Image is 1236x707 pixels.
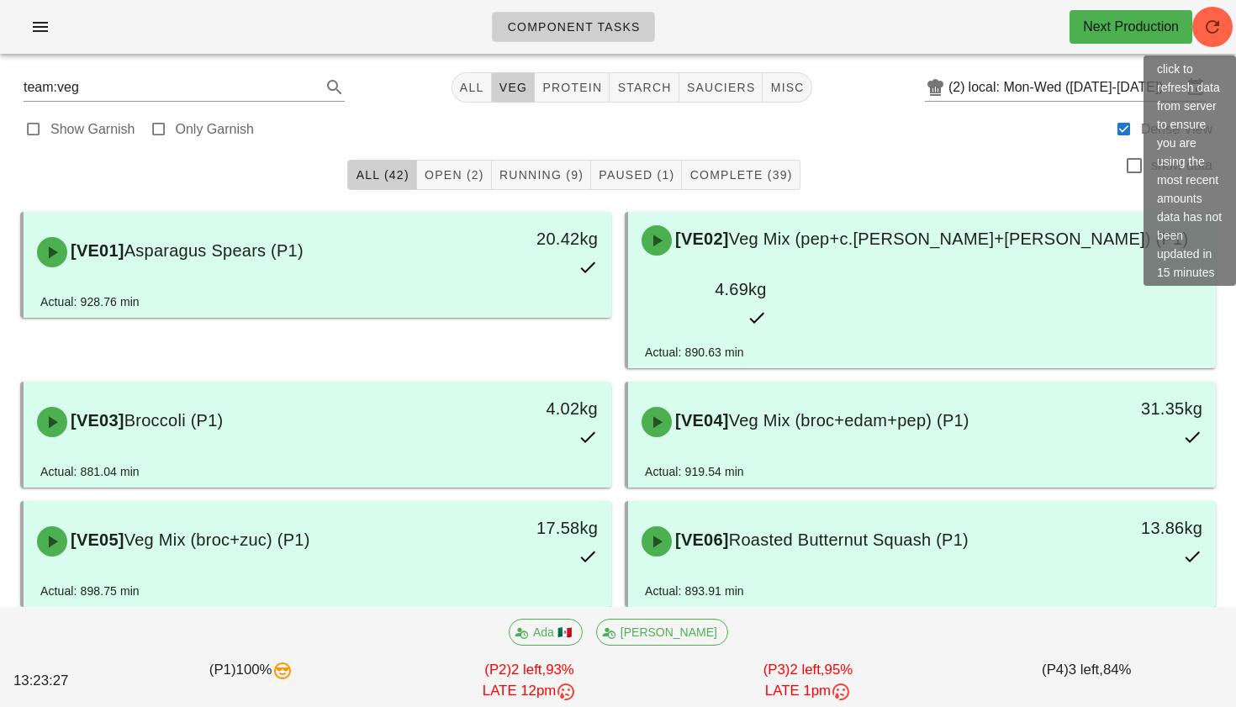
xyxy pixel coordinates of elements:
[535,72,610,103] button: protein
[645,462,744,481] div: Actual: 919.54 min
[499,81,528,94] span: veg
[672,230,729,248] span: [VE02]
[40,293,140,311] div: Actual: 928.76 min
[689,168,792,182] span: Complete (39)
[520,620,572,645] span: Ada 🇲🇽
[506,20,640,34] span: Component Tasks
[598,168,674,182] span: Paused (1)
[591,160,682,190] button: Paused (1)
[541,81,602,94] span: protein
[67,411,124,430] span: [VE03]
[50,121,135,138] label: Show Garnish
[459,81,484,94] span: All
[645,582,744,600] div: Actual: 893.91 min
[642,276,767,303] div: 4.69kg
[679,72,763,103] button: sauciers
[682,160,800,190] button: Complete (39)
[645,343,744,361] div: Actual: 890.63 min
[112,656,390,705] div: (P1) 100%
[499,168,584,182] span: Running (9)
[124,530,310,549] span: Veg Mix (broc+zuc) (P1)
[124,411,224,430] span: Broccoli (P1)
[10,667,112,694] div: 13:23:27
[616,81,671,94] span: starch
[1077,514,1202,541] div: 13.86kg
[686,81,756,94] span: sauciers
[1077,395,1202,422] div: 31.35kg
[790,662,824,678] span: 2 left,
[492,12,654,42] a: Component Tasks
[1151,157,1212,174] label: show data
[1141,121,1212,138] label: Dense View
[729,230,1189,248] span: Veg Mix (pep+c.[PERSON_NAME]+[PERSON_NAME]) (P1)
[606,620,716,645] span: [PERSON_NAME]
[40,462,140,481] div: Actual: 881.04 min
[394,680,665,702] div: LATE 12pm
[729,530,969,549] span: Roasted Butternut Squash (P1)
[672,411,729,430] span: [VE04]
[492,72,536,103] button: veg
[948,656,1226,705] div: (P4) 84%
[473,395,598,422] div: 4.02kg
[1083,17,1179,37] div: Next Production
[763,72,811,103] button: misc
[1069,662,1103,678] span: 3 left,
[492,160,591,190] button: Running (9)
[610,72,679,103] button: starch
[769,81,804,94] span: misc
[672,530,729,549] span: [VE06]
[511,662,546,678] span: 2 left,
[124,241,304,260] span: Asparagus Spears (P1)
[452,72,492,103] button: All
[729,411,969,430] span: Veg Mix (broc+edam+pep) (P1)
[473,225,598,252] div: 20.42kg
[668,656,947,705] div: (P3) 95%
[176,121,254,138] label: Only Garnish
[67,530,124,549] span: [VE05]
[347,160,416,190] button: All (42)
[417,160,492,190] button: Open (2)
[672,680,943,702] div: LATE 1pm
[424,168,484,182] span: Open (2)
[40,582,140,600] div: Actual: 898.75 min
[473,514,598,541] div: 17.58kg
[355,168,409,182] span: All (42)
[390,656,668,705] div: (P2) 93%
[948,79,969,96] div: (2)
[67,241,124,260] span: [VE01]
